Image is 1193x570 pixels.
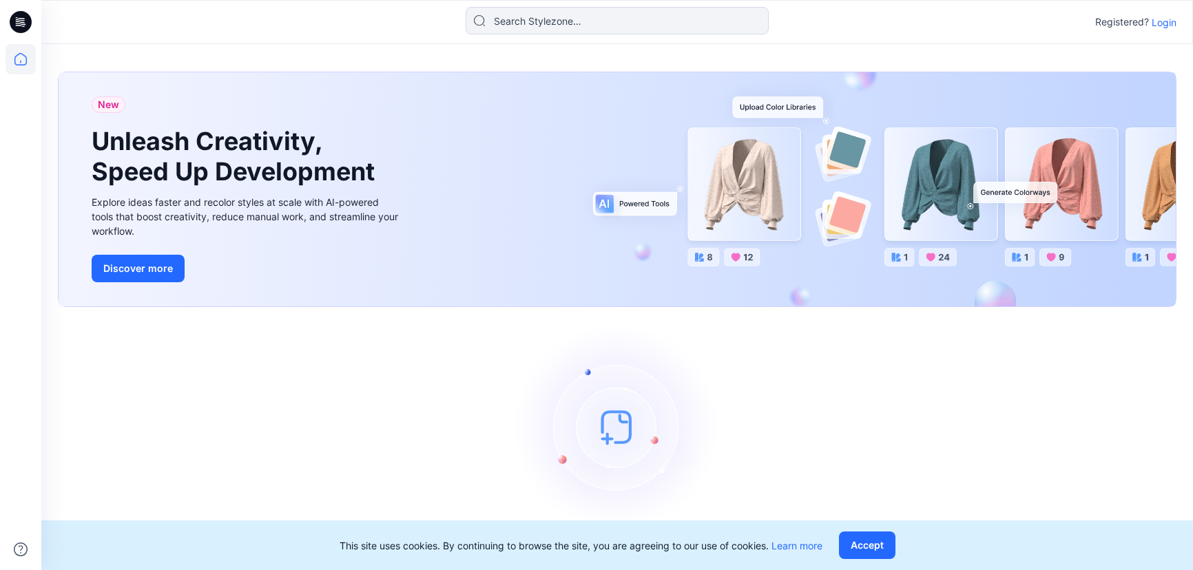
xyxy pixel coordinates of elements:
a: Discover more [92,255,402,282]
p: This site uses cookies. By continuing to browse the site, you are agreeing to our use of cookies. [340,538,822,553]
button: Accept [839,531,895,559]
h1: Unleash Creativity, Speed Up Development [92,127,381,186]
div: Explore ideas faster and recolor styles at scale with AI-powered tools that boost creativity, red... [92,195,402,238]
span: New [98,96,119,113]
img: empty-state-image.svg [514,324,720,530]
input: Search Stylezone… [466,7,769,34]
p: Login [1152,15,1176,30]
button: Discover more [92,255,185,282]
a: Learn more [771,540,822,551]
p: Registered? [1095,14,1149,30]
